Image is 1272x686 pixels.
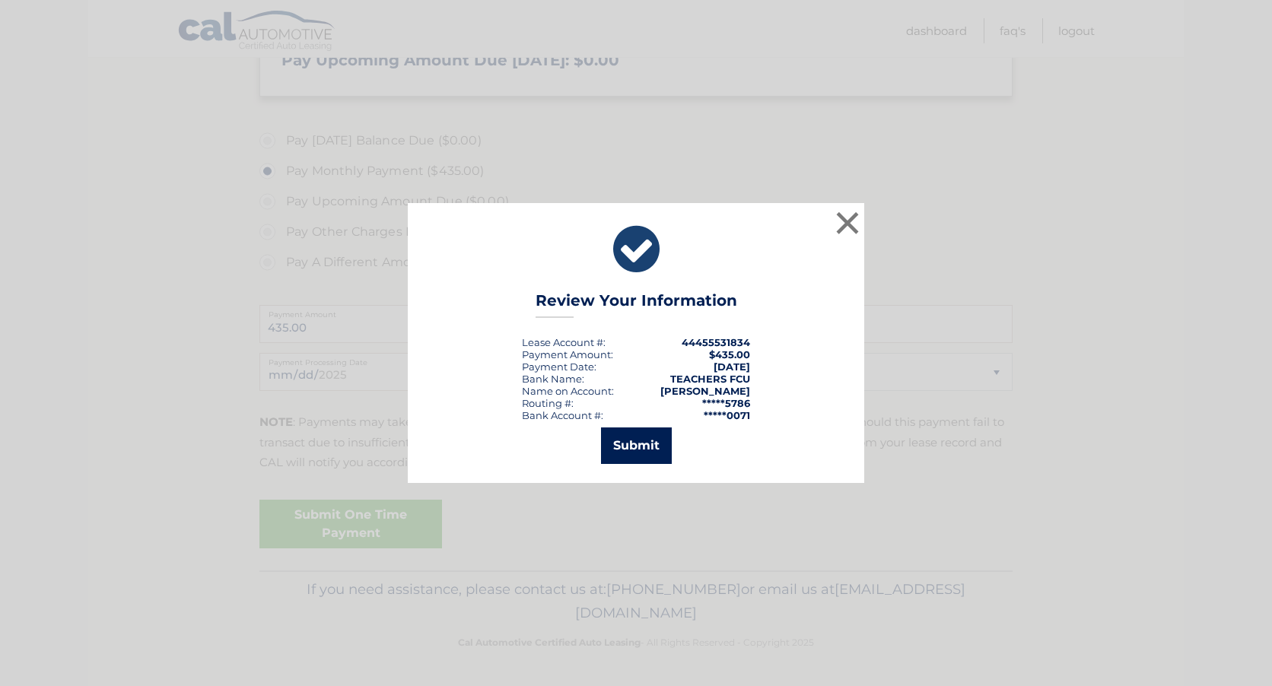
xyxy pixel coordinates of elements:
h3: Review Your Information [536,291,737,318]
div: Routing #: [522,397,574,409]
div: Lease Account #: [522,336,606,348]
div: Bank Account #: [522,409,603,421]
span: [DATE] [714,360,750,373]
span: $435.00 [709,348,750,360]
strong: 44455531834 [682,336,750,348]
div: Payment Amount: [522,348,613,360]
strong: TEACHERS FCU [670,373,750,385]
strong: [PERSON_NAME] [660,385,750,397]
button: Submit [601,427,672,464]
div: Bank Name: [522,373,584,385]
span: Payment Date [522,360,594,373]
div: Name on Account: [522,385,614,397]
button: × [832,208,863,238]
div: : [522,360,596,373]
